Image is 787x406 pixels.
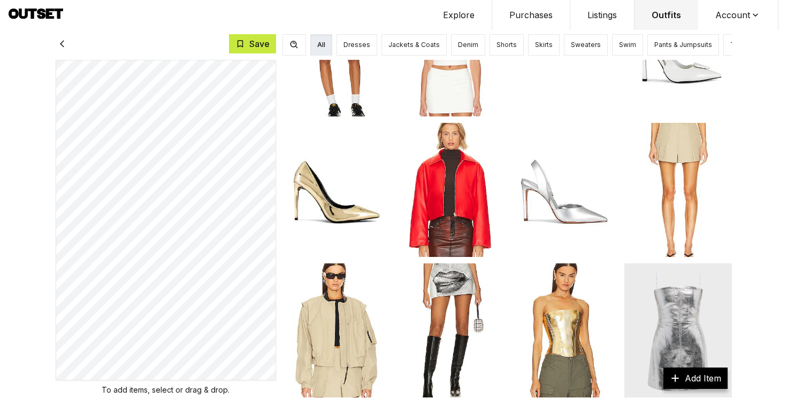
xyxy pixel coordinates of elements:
button: Sweaters [564,34,608,56]
button: Swim [612,34,643,56]
button: Save [229,34,276,53]
button: Jackets & Coats [381,34,447,56]
button: Tops [723,34,754,56]
div: To add items, select or drag & drop. [102,380,230,395]
img: Product Image not found [282,263,390,397]
img: Product Image not found [396,263,504,397]
button: Shorts [490,34,524,56]
img: Product Image not found [624,263,732,397]
button: Skirts [528,34,560,56]
img: Product Image not found [510,123,618,257]
button: Denim [451,34,485,56]
img: Product Image not found [396,123,504,257]
img: Product Image not found [624,123,732,257]
a: Add Item [663,368,728,389]
img: Product Image not found [282,123,390,257]
img: Product Image not found [510,263,618,397]
button: Dresses [337,34,377,56]
button: All [310,34,332,56]
button: Pants & Jumpsuits [647,34,719,56]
